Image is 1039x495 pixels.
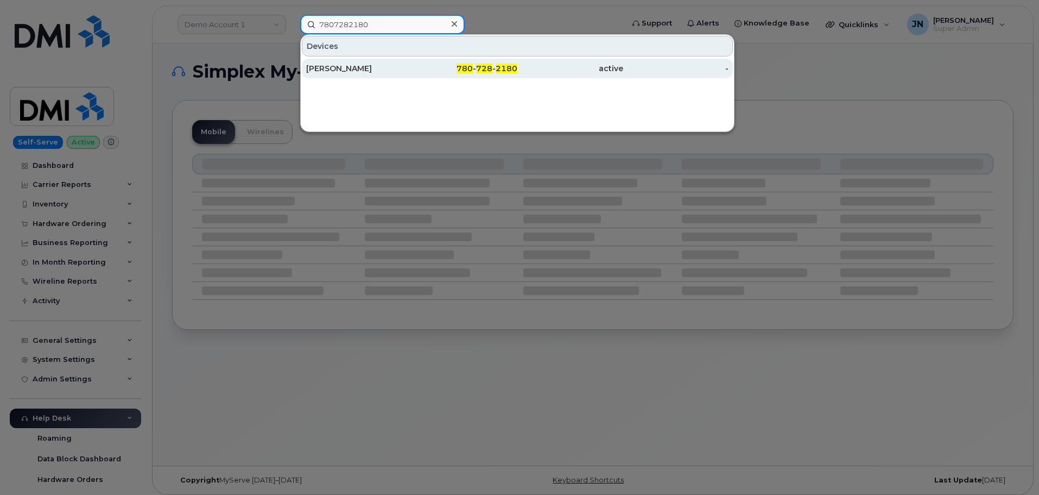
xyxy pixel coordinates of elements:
[496,64,517,73] span: 2180
[302,59,733,78] a: [PERSON_NAME]780-728-2180active-
[517,63,623,74] div: active
[306,63,412,74] div: [PERSON_NAME]
[476,64,492,73] span: 728
[457,64,473,73] span: 780
[623,63,729,74] div: -
[302,36,733,57] div: Devices
[412,63,518,74] div: - -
